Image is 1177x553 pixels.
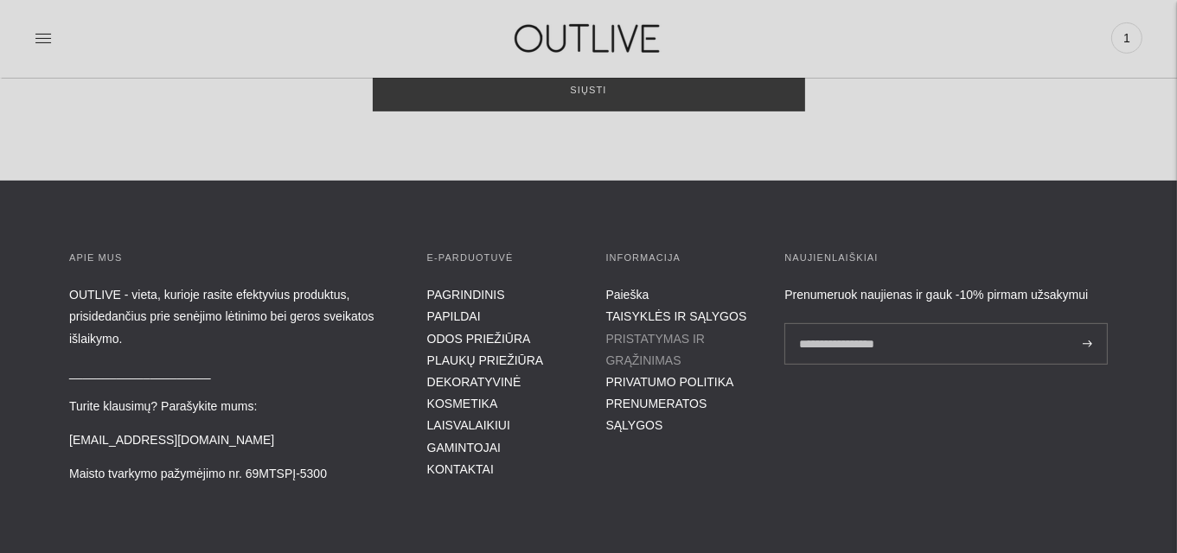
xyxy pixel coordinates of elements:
a: PRISTATYMAS IR GRĄŽINIMAS [605,332,705,367]
img: OUTLIVE [481,9,697,68]
h3: E-parduotuvė [427,250,572,267]
span: 1 [1115,26,1139,50]
p: Turite klausimų? Parašykite mums: [69,396,393,417]
a: DEKORATYVINĖ KOSMETIKA [427,375,521,410]
a: PAGRINDINIS [427,288,505,302]
p: [EMAIL_ADDRESS][DOMAIN_NAME] [69,429,393,451]
h3: INFORMACIJA [605,250,750,267]
h3: Naujienlaiškiai [784,250,1108,267]
a: ODOS PRIEŽIŪRA [427,332,531,346]
a: KONTAKTAI [427,462,494,476]
a: Paieška [605,288,649,302]
a: PAPILDAI [427,309,481,323]
a: 1 [1111,19,1142,57]
a: PRENUMERATOS SĄLYGOS [605,397,707,432]
p: _____________________ [69,362,393,384]
p: Maisto tvarkymo pažymėjimo nr. 69MTSPĮ-5300 [69,463,393,485]
a: GAMINTOJAI [427,441,501,454]
button: Siųsti [373,70,805,111]
a: PLAUKŲ PRIEŽIŪRA [427,353,544,367]
a: LAISVALAIKIUI [427,418,510,432]
a: PRIVATUMO POLITIKA [605,375,733,389]
a: TAISYKLĖS IR SĄLYGOS [605,309,746,323]
div: Prenumeruok naujienas ir gauk -10% pirmam užsakymui [784,284,1108,306]
h3: APIE MUS [69,250,393,267]
p: OUTLIVE - vieta, kurioje rasite efektyvius produktus, prisidedančius prie senėjimo lėtinimo bei g... [69,284,393,350]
